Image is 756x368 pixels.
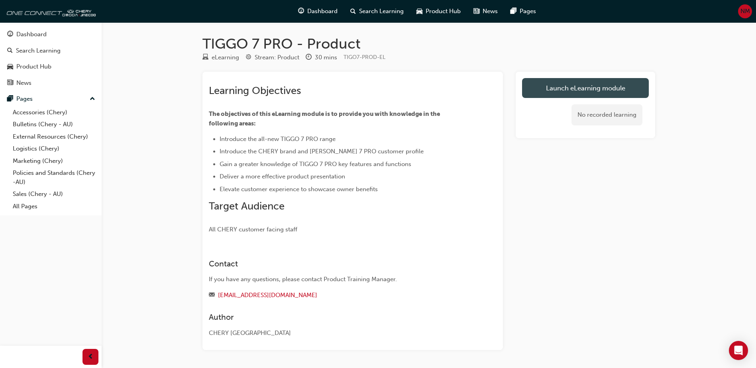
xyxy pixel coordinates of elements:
a: Marketing (Chery) [10,155,98,167]
h1: TIGGO 7 PRO - Product [202,35,655,53]
div: Email [209,290,468,300]
a: External Resources (Chery) [10,131,98,143]
button: Pages [3,92,98,106]
div: Pages [16,94,33,104]
span: All CHERY customer facing staff [209,226,297,233]
div: Duration [306,53,337,63]
div: Type [202,53,239,63]
a: news-iconNews [467,3,504,20]
span: pages-icon [511,6,516,16]
a: Dashboard [3,27,98,42]
span: Gain a greater knowledge of TIGGO 7 PRO key features and functions [220,161,411,168]
span: search-icon [7,47,13,55]
span: Introduce the all-new TIGGO 7 PRO range [220,135,336,143]
a: News [3,76,98,90]
span: prev-icon [88,352,94,362]
span: car-icon [416,6,422,16]
div: Stream: Product [255,53,299,62]
a: Bulletins (Chery - AU) [10,118,98,131]
h3: Contact [209,259,468,268]
span: Dashboard [307,7,338,16]
div: Stream [245,53,299,63]
a: Logistics (Chery) [10,143,98,155]
div: eLearning [212,53,239,62]
div: CHERY [GEOGRAPHIC_DATA] [209,329,468,338]
span: Learning resource code [344,54,385,61]
span: target-icon [245,54,251,61]
a: Product Hub [3,59,98,74]
div: No recorded learning [571,104,642,125]
span: news-icon [473,6,479,16]
a: Policies and Standards (Chery -AU) [10,167,98,188]
h3: Author [209,313,468,322]
div: Product Hub [16,62,51,71]
div: 30 mins [315,53,337,62]
span: learningResourceType_ELEARNING-icon [202,54,208,61]
span: pages-icon [7,96,13,103]
span: guage-icon [298,6,304,16]
a: guage-iconDashboard [292,3,344,20]
a: search-iconSearch Learning [344,3,410,20]
span: News [483,7,498,16]
button: DashboardSearch LearningProduct HubNews [3,25,98,92]
span: Target Audience [209,200,285,212]
div: Dashboard [16,30,47,39]
a: [EMAIL_ADDRESS][DOMAIN_NAME] [218,292,317,299]
span: news-icon [7,80,13,87]
a: Sales (Chery - AU) [10,188,98,200]
a: Search Learning [3,43,98,58]
span: The objectives of this eLearning module is to provide you with knowledge in the following areas: [209,110,441,127]
div: Open Intercom Messenger [729,341,748,360]
span: Deliver a more effective product presentation [220,173,345,180]
div: If you have any questions, please contact Product Training Manager. [209,275,468,284]
span: NM [740,7,750,16]
span: Product Hub [426,7,461,16]
img: oneconnect [4,3,96,19]
a: Accessories (Chery) [10,106,98,119]
a: pages-iconPages [504,3,542,20]
span: Introduce the CHERY brand and [PERSON_NAME] 7 PRO customer profile [220,148,424,155]
span: car-icon [7,63,13,70]
a: Launch eLearning module [522,78,649,98]
span: clock-icon [306,54,312,61]
span: guage-icon [7,31,13,38]
a: All Pages [10,200,98,213]
span: Learning Objectives [209,84,301,97]
button: NM [738,4,752,18]
span: search-icon [350,6,356,16]
span: Pages [520,7,536,16]
span: Elevate customer experience to showcase owner benefits [220,186,378,193]
span: Search Learning [359,7,404,16]
span: up-icon [90,94,95,104]
div: News [16,78,31,88]
a: car-iconProduct Hub [410,3,467,20]
span: email-icon [209,292,215,299]
div: Search Learning [16,46,61,55]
